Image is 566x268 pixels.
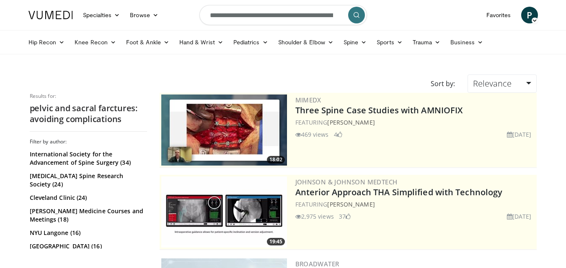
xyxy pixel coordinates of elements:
[161,94,287,166] img: 34c974b5-e942-4b60-b0f4-1f83c610957b.300x170_q85_crop-smart_upscale.jpg
[30,150,145,167] a: International Society for the Advancement of Spine Surgery (34)
[327,118,375,126] a: [PERSON_NAME]
[521,7,538,23] a: P
[295,200,535,209] div: FEATURING
[295,178,398,186] a: Johnson & Johnson MedTech
[28,11,73,19] img: VuMedi Logo
[30,172,145,189] a: [MEDICAL_DATA] Spine Research Society (24)
[273,34,339,51] a: Shoulder & Elbow
[30,138,147,145] h3: Filter by author:
[199,5,367,25] input: Search topics, interventions
[445,34,488,51] a: Business
[70,34,121,51] a: Knee Recon
[327,200,375,208] a: [PERSON_NAME]
[125,7,163,23] a: Browse
[295,186,503,198] a: Anterior Approach THA Simplified with Technology
[424,74,461,93] div: Sort by:
[30,229,145,237] a: NYU Langone (16)
[161,94,287,166] a: 18:02
[295,96,321,104] a: MIMEDX
[507,212,532,221] li: [DATE]
[267,238,285,245] span: 19:45
[295,105,463,116] a: Three Spine Case Studies with AMNIOFIX
[473,78,512,89] span: Relevance
[161,176,287,248] a: 19:45
[295,118,535,127] div: FEATURING
[295,212,334,221] li: 2,975 views
[339,212,351,221] li: 37
[507,130,532,139] li: [DATE]
[267,156,285,163] span: 18:02
[295,130,329,139] li: 469 views
[78,7,125,23] a: Specialties
[481,7,516,23] a: Favorites
[174,34,228,51] a: Hand & Wrist
[339,34,372,51] a: Spine
[372,34,408,51] a: Sports
[468,74,536,93] a: Relevance
[30,242,145,250] a: [GEOGRAPHIC_DATA] (16)
[161,176,287,248] img: 06bb1c17-1231-4454-8f12-6191b0b3b81a.300x170_q85_crop-smart_upscale.jpg
[30,194,145,202] a: Cleveland Clinic (24)
[30,103,147,125] h2: pelvic and sacral farctures: avoiding complications
[121,34,174,51] a: Foot & Ankle
[228,34,273,51] a: Pediatrics
[30,207,145,224] a: [PERSON_NAME] Medicine Courses and Meetings (18)
[30,93,147,100] p: Results for:
[23,34,70,51] a: Hip Recon
[295,260,339,268] a: BroadWater
[408,34,446,51] a: Trauma
[334,130,342,139] li: 4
